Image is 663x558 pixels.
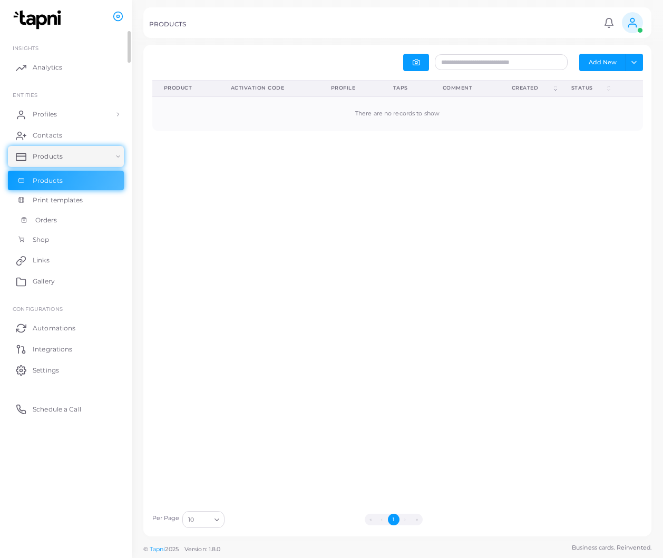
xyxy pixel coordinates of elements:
[8,171,124,191] a: Products
[8,359,124,380] a: Settings
[8,398,124,419] a: Schedule a Call
[8,250,124,271] a: Links
[8,104,124,125] a: Profiles
[33,366,59,375] span: Settings
[33,176,63,185] span: Products
[443,84,489,92] div: Comment
[331,84,370,92] div: Profile
[612,80,642,96] th: Action
[33,152,63,161] span: Products
[33,256,50,265] span: Links
[13,92,37,98] span: ENTITIES
[8,57,124,78] a: Analytics
[579,54,626,71] button: Add New
[195,514,210,525] input: Search for option
[164,110,631,118] div: There are no records to show
[143,545,220,554] span: ©
[184,545,221,553] span: Version: 1.8.0
[149,21,186,28] h5: PRODUCTS
[33,235,49,244] span: Shop
[165,545,178,554] span: 2025
[8,125,124,146] a: Contacts
[33,277,55,286] span: Gallery
[512,84,552,92] div: Created
[13,45,38,51] span: INSIGHTS
[13,306,63,312] span: Configurations
[33,110,57,119] span: Profiles
[33,63,62,72] span: Analytics
[8,338,124,359] a: Integrations
[8,210,124,230] a: Orders
[182,511,225,528] div: Search for option
[150,545,165,553] a: Tapni
[8,271,124,292] a: Gallery
[8,230,124,250] a: Shop
[8,317,124,338] a: Automations
[33,131,62,140] span: Contacts
[388,514,399,525] button: Go to page 1
[571,84,605,92] div: Status
[188,514,194,525] span: 10
[393,84,420,92] div: Taps
[8,146,124,167] a: Products
[33,345,72,354] span: Integrations
[33,405,81,414] span: Schedule a Call
[152,514,180,523] label: Per Page
[572,543,651,552] span: Business cards. Reinvented.
[231,84,308,92] div: Activation Code
[33,195,83,205] span: Print templates
[9,10,68,30] img: logo
[8,190,124,210] a: Print templates
[33,324,75,333] span: Automations
[35,216,57,225] span: Orders
[227,514,559,525] ul: Pagination
[164,84,208,92] div: Product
